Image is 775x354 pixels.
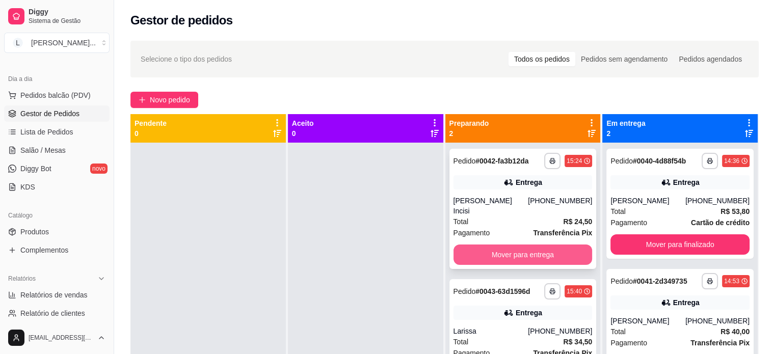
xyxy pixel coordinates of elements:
span: [EMAIL_ADDRESS][DOMAIN_NAME] [29,334,93,342]
span: Relatórios [8,275,36,283]
span: Complementos [20,245,68,255]
div: 15:24 [567,157,582,165]
span: Diggy Bot [20,164,51,174]
button: Mover para entrega [453,244,593,265]
strong: # 0042-fa3b12da [475,157,528,165]
span: Relatório de clientes [20,308,85,318]
strong: Transferência Pix [533,229,592,237]
strong: R$ 34,50 [563,338,592,346]
div: 15:40 [567,287,582,295]
p: Em entrega [606,118,645,128]
button: Novo pedido [130,92,198,108]
div: [PHONE_NUMBER] [685,316,750,326]
button: [EMAIL_ADDRESS][DOMAIN_NAME] [4,325,110,350]
span: L [13,38,23,48]
div: 14:36 [724,157,739,165]
div: [PERSON_NAME] Incisi [453,196,528,216]
div: Catálogo [4,207,110,224]
strong: Transferência Pix [690,339,750,347]
span: Pedidos balcão (PDV) [20,90,91,100]
div: Pedidos agendados [673,52,747,66]
span: Pagamento [453,227,490,238]
div: Entrega [516,308,542,318]
button: Pedidos balcão (PDV) [4,87,110,103]
div: 14:53 [724,277,739,285]
a: Lista de Pedidos [4,124,110,140]
span: Pedido [610,157,633,165]
span: Relatórios de vendas [20,290,88,300]
a: Salão / Mesas [4,142,110,158]
p: 0 [292,128,314,139]
div: [PERSON_NAME] [610,316,685,326]
strong: R$ 53,80 [720,207,750,215]
a: Relatório de clientes [4,305,110,321]
a: Produtos [4,224,110,240]
h2: Gestor de pedidos [130,12,233,29]
strong: Cartão de crédito [691,219,750,227]
button: Select a team [4,33,110,53]
span: Pedido [453,157,476,165]
div: Entrega [673,297,700,308]
span: Gestor de Pedidos [20,108,79,119]
button: Mover para finalizado [610,234,750,255]
div: [PERSON_NAME] [610,196,685,206]
p: Pendente [135,118,167,128]
strong: # 0041-2d349735 [633,277,687,285]
span: Salão / Mesas [20,145,66,155]
div: Dia a dia [4,71,110,87]
span: Lista de Pedidos [20,127,73,137]
div: [PERSON_NAME] ... [31,38,96,48]
strong: # 0040-4d88f54b [633,157,686,165]
strong: R$ 40,00 [720,328,750,336]
span: Selecione o tipo dos pedidos [141,53,232,65]
p: Aceito [292,118,314,128]
div: Pedidos sem agendamento [575,52,673,66]
span: Pedido [610,277,633,285]
span: Diggy [29,8,105,17]
span: Pagamento [610,217,647,228]
div: [PHONE_NUMBER] [528,196,592,216]
div: Entrega [673,177,700,187]
a: DiggySistema de Gestão [4,4,110,29]
span: Produtos [20,227,49,237]
a: KDS [4,179,110,195]
a: Complementos [4,242,110,258]
span: Pagamento [610,337,647,348]
div: Entrega [516,177,542,187]
span: Sistema de Gestão [29,17,105,25]
span: Pedido [453,287,476,295]
p: Preparando [449,118,489,128]
div: Larissa [453,326,528,336]
div: [PHONE_NUMBER] [685,196,750,206]
span: Total [453,216,469,227]
span: Novo pedido [150,94,190,105]
strong: R$ 24,50 [563,217,592,226]
span: Total [610,326,626,337]
a: Gestor de Pedidos [4,105,110,122]
span: Total [453,336,469,347]
p: 2 [606,128,645,139]
span: Total [610,206,626,217]
div: Todos os pedidos [509,52,575,66]
a: Relatórios de vendas [4,287,110,303]
p: 0 [135,128,167,139]
span: plus [139,96,146,103]
strong: # 0043-63d1596d [475,287,530,295]
a: Diggy Botnovo [4,160,110,177]
div: [PHONE_NUMBER] [528,326,592,336]
span: KDS [20,182,35,192]
p: 2 [449,128,489,139]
